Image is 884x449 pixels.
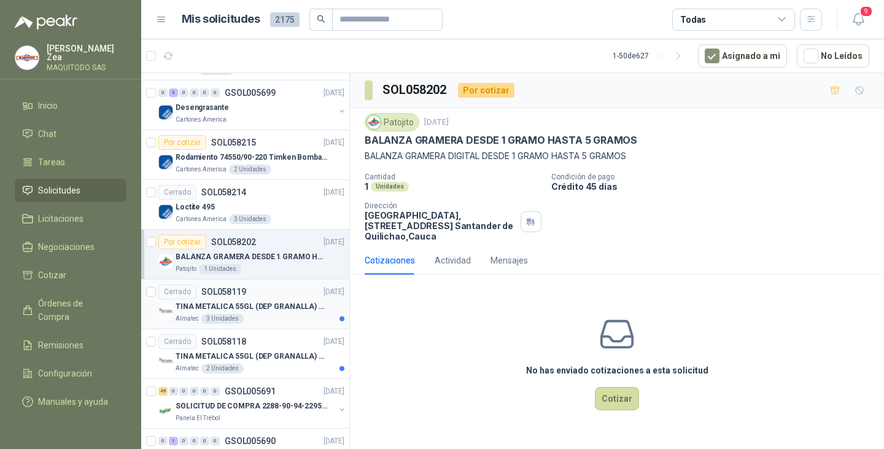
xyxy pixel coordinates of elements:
[38,395,108,408] span: Manuales y ayuda
[595,387,639,410] button: Cotizar
[797,44,869,68] button: No Leídos
[38,212,83,225] span: Licitaciones
[324,87,344,99] p: [DATE]
[38,155,65,169] span: Tareas
[158,354,173,369] img: Company Logo
[176,413,220,423] p: Panela El Trébol
[158,334,196,349] div: Cerrado
[201,188,246,197] p: SOL058214
[176,251,328,263] p: BALANZA GRAMERA DESDE 1 GRAMO HASTA 5 GRAMOS
[141,230,349,279] a: Por cotizarSOL058202[DATE] Company LogoBALANZA GRAMERA DESDE 1 GRAMO HASTA 5 GRAMOSPatojito1 Unid...
[365,210,516,241] p: [GEOGRAPHIC_DATA], [STREET_ADDRESS] Santander de Quilichao , Cauca
[200,437,209,445] div: 0
[551,173,879,181] p: Condición de pago
[211,387,220,396] div: 0
[458,83,514,98] div: Por cotizar
[15,94,126,117] a: Inicio
[225,88,276,97] p: GSOL005699
[15,15,77,29] img: Logo peakr
[201,364,244,373] div: 2 Unidades
[15,150,126,174] a: Tareas
[225,437,276,445] p: GSOL005690
[613,46,688,66] div: 1 - 50 de 627
[365,181,368,192] p: 1
[179,437,188,445] div: 0
[365,254,415,267] div: Cotizaciones
[526,364,708,377] h3: No has enviado cotizaciones a esta solicitud
[38,367,92,380] span: Configuración
[15,292,126,329] a: Órdenes de Compra
[38,184,80,197] span: Solicitudes
[15,235,126,259] a: Negociaciones
[15,46,39,69] img: Company Logo
[141,279,349,329] a: CerradoSOL058119[DATE] Company LogoTINA METALICA 55GL (DEP GRANALLA) CON TAPAAlmatec3 Unidades
[365,113,419,131] div: Patojito
[200,88,209,97] div: 0
[158,105,173,120] img: Company Logo
[169,437,178,445] div: 1
[365,173,541,181] p: Cantidad
[158,88,168,97] div: 0
[211,88,220,97] div: 0
[698,44,787,68] button: Asignado a mi
[176,214,227,224] p: Cartones America
[158,284,196,299] div: Cerrado
[365,149,869,163] p: BALANZA GRAMERA DIGITAL DESDE 1 GRAMO HASTA 5 GRAMOS
[270,12,300,27] span: 2175
[38,99,58,112] span: Inicio
[158,205,173,219] img: Company Logo
[169,387,178,396] div: 0
[158,155,173,170] img: Company Logo
[324,187,344,198] p: [DATE]
[158,404,173,418] img: Company Logo
[182,10,260,28] h1: Mis solicitudes
[859,6,873,17] span: 9
[176,264,196,274] p: Patojito
[47,64,126,71] p: MAQUITODO SAS
[367,115,381,129] img: Company Logo
[176,152,328,163] p: Rodamiento 74550/90-220 Timken BombaVG40
[169,88,178,97] div: 3
[179,387,188,396] div: 0
[158,384,347,423] a: 49 0 0 0 0 0 GSOL005691[DATE] Company LogoSOLICITUD DE COMPRA 2288-90-94-2295-96-2301-02-04Panela...
[365,134,637,147] p: BALANZA GRAMERA DESDE 1 GRAMO HASTA 5 GRAMOS
[551,181,879,192] p: Crédito 45 días
[211,238,256,246] p: SOL058202
[158,185,196,200] div: Cerrado
[201,314,244,324] div: 3 Unidades
[317,15,325,23] span: search
[324,336,344,348] p: [DATE]
[424,117,449,128] p: [DATE]
[225,387,276,396] p: GSOL005691
[365,201,516,210] p: Dirección
[15,207,126,230] a: Licitaciones
[211,138,256,147] p: SOL058215
[38,268,66,282] span: Cotizar
[324,386,344,397] p: [DATE]
[15,264,126,287] a: Cotizar
[158,235,206,249] div: Por cotizar
[324,435,344,447] p: [DATE]
[176,201,215,213] p: Loctite 495
[158,85,347,125] a: 0 3 0 0 0 0 GSOL005699[DATE] Company LogoDesengrasanteCartones America
[176,314,199,324] p: Almatec
[141,130,349,180] a: Por cotizarSOL058215[DATE] Company LogoRodamiento 74550/90-220 Timken BombaVG40Cartones America2 ...
[176,115,227,125] p: Cartones America
[176,351,328,362] p: TINA METALICA 55GL (DEP GRANALLA) CON TAPA
[141,180,349,230] a: CerradoSOL058214[DATE] Company LogoLoctite 495Cartones America3 Unidades
[38,297,115,324] span: Órdenes de Compra
[158,135,206,150] div: Por cotizar
[435,254,471,267] div: Actividad
[324,137,344,149] p: [DATE]
[176,364,199,373] p: Almatec
[158,254,173,269] img: Company Logo
[38,127,56,141] span: Chat
[158,387,168,396] div: 49
[847,9,869,31] button: 9
[211,437,220,445] div: 0
[176,165,227,174] p: Cartones America
[15,334,126,357] a: Remisiones
[229,214,271,224] div: 3 Unidades
[324,236,344,248] p: [DATE]
[190,437,199,445] div: 0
